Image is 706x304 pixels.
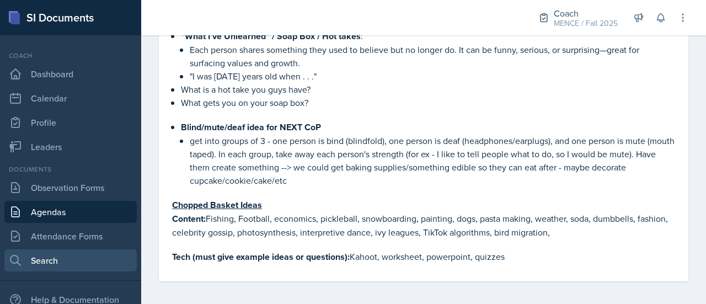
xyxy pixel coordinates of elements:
[190,70,675,83] p: "I was [DATE] years old when . . ."
[4,201,137,223] a: Agendas
[172,199,262,211] u: Chopped Basket Ideas
[4,249,137,271] a: Search
[181,96,675,109] p: What gets you on your soap box?
[4,63,137,85] a: Dashboard
[4,177,137,199] a: Observation Forms
[190,134,675,187] p: get into groups of 3 - one person is bind (blindfold), one person is deaf (headphones/earplugs), ...
[172,212,675,239] p: Fishing, Football, economics, pickleball, snowboarding, painting, dogs, pasta making, weather, so...
[4,51,137,61] div: Coach
[181,121,321,134] strong: Blind/mute/deaf idea for NEXT CoP
[172,250,350,263] strong: Tech (must give example ideas or questions):
[4,225,137,247] a: Attendance Forms
[554,7,618,20] div: Coach
[4,164,137,174] div: Documents
[4,136,137,158] a: Leaders
[554,18,618,29] div: MENCE / Fall 2025
[4,87,137,109] a: Calendar
[181,29,675,43] p: :
[181,83,675,96] p: What is a hot take you guys have?
[181,30,361,42] strong: “What I’ve Unlearned” / Soap Box / Hot takes
[172,250,675,264] p: Kahoot, worksheet, powerpoint, quizzes
[190,43,675,70] p: Each person shares something they used to believe but no longer do. It can be funny, serious, or ...
[172,212,206,225] strong: Content:
[4,111,137,134] a: Profile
